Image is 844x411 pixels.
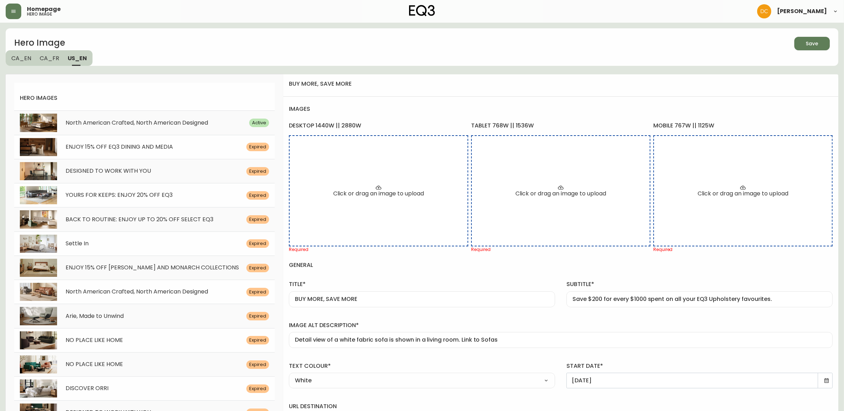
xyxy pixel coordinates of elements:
label: image alt description* [289,321,833,329]
div: North American Crafted, North American DesignedActive [14,110,275,135]
h4: tablet 768w || 1536w [471,122,650,135]
span: Required [653,246,673,252]
img: eq3-hallway-kendall-walnut-office-desk_COMPRESSED.jpg [20,162,57,180]
img: 7eb451d6983258353faa3212700b340b [757,4,771,18]
span: Expired [246,265,269,271]
h4: general [289,253,833,278]
div: DISCOVER ORRIExpired [14,376,275,400]
div: NO PLACE LIKE HOMEExpired [14,328,275,352]
span: Active [249,120,269,126]
img: nara-2025-eq3-bed_COMPRESSED.jpg [20,114,57,132]
div: North American Crafted, North American DesignedExpired [14,280,275,304]
input: DD/MM/YYYY [572,377,821,384]
span: ENJOY 15% OFF [PERSON_NAME] AND MONARCH COLLECTIONS [66,263,239,272]
h5: hero image [27,12,52,16]
span: Expired [246,168,269,175]
h4: images [289,97,833,121]
span: CA_EN [11,55,31,62]
span: Expired [246,337,269,343]
span: Expired [246,386,269,392]
img: pink-chair-green-sofa-in-a-living-room-eq3_COMPRESSED.jpg [20,355,57,373]
label: text colour* [289,362,555,370]
h4: hero images [20,86,66,110]
img: oskar-leather-sofa-living_COMPRESSED.jpg [20,283,57,301]
span: Click or drag an image to upload [333,190,424,197]
span: Click or drag an image to upload [698,190,788,197]
div: Settle InExpired [14,232,275,256]
label: url destination [289,403,833,410]
span: Settle In [66,239,89,247]
h2: Hero Image [14,37,93,50]
span: ENJOY 15% OFF EQ3 DINING AND MEDIA [66,143,173,151]
span: NO PLACE LIKE HOME [66,360,123,368]
img: eq3-orri-beige-bed_COMPRESSED.jpg [20,379,57,398]
img: COMPRESSED.jpg [20,235,57,253]
label: subtitle* [566,280,833,288]
img: cade-fabric-dining-chair_COMPRESSED.jpg [20,138,57,156]
img: softform-sofa-lifestyle-2025_COMPRESSED.jpg [20,331,57,349]
span: Expired [246,289,269,295]
span: DISCOVER ORRI [66,384,108,392]
span: Expired [246,240,269,247]
span: Required [289,246,308,252]
div: DESIGNED TO WORK WITH YOUExpired [14,159,275,183]
label: start date* [566,362,833,370]
div: Arie, Made to UnwindExpired [14,304,275,328]
img: eq3-arie-chair-ottoman-fathers-day_COMPRESSED.jpg [20,307,57,325]
span: Expired [246,313,269,319]
label: title* [289,280,555,288]
span: YOURS FOR KEEPS: ENJOY 20% OFF EQ3 [66,191,173,199]
span: Click or drag an image to upload [515,190,606,197]
span: Expired [246,216,269,223]
div: YOURS FOR KEEPS: ENJOY 20% OFF EQ3Expired [14,183,275,207]
span: Expired [246,192,269,199]
img: quick-ship-sectional-eq3_COMPRESSED.jpg [20,210,57,228]
span: North American Crafted, North American Designed [66,119,208,127]
span: Required [471,246,491,252]
span: CA_FR [40,55,59,62]
span: Expired [246,361,269,368]
span: Expired [246,144,269,150]
div: NO PLACE LIKE HOMEExpired [14,352,275,376]
img: oskar-2-piece-sectional-sofa_COMPRESSED.jpg [20,186,57,204]
img: logo [409,5,435,16]
span: US_EN [68,55,87,62]
h4: mobile 767w || 1125w [653,122,833,135]
span: DESIGNED TO WORK WITH YOU [66,167,151,175]
div: ENJOY 15% OFF [PERSON_NAME] AND MONARCH COLLECTIONSExpired [14,256,275,280]
h4: desktop 1440w || 2880w [289,122,468,135]
span: [PERSON_NAME] [777,8,827,14]
div: Save [806,39,818,48]
img: eq3-marcel-walnut-bundle_COMPRESSED.jpg [20,259,57,277]
div: BACK TO ROUTINE: ENJOY UP TO 20% OFF SELECT EQ3Expired [14,207,275,231]
h4: buy more, save more [289,80,841,88]
button: Save [794,37,830,50]
span: Arie, Made to Unwind [66,312,124,320]
span: NO PLACE LIKE HOME [66,336,123,344]
span: Homepage [27,6,61,12]
span: North American Crafted, North American Designed [66,287,208,296]
div: ENJOY 15% OFF EQ3 DINING AND MEDIAExpired [14,135,275,159]
span: BACK TO ROUTINE: ENJOY UP TO 20% OFF SELECT EQ3 [66,215,213,223]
